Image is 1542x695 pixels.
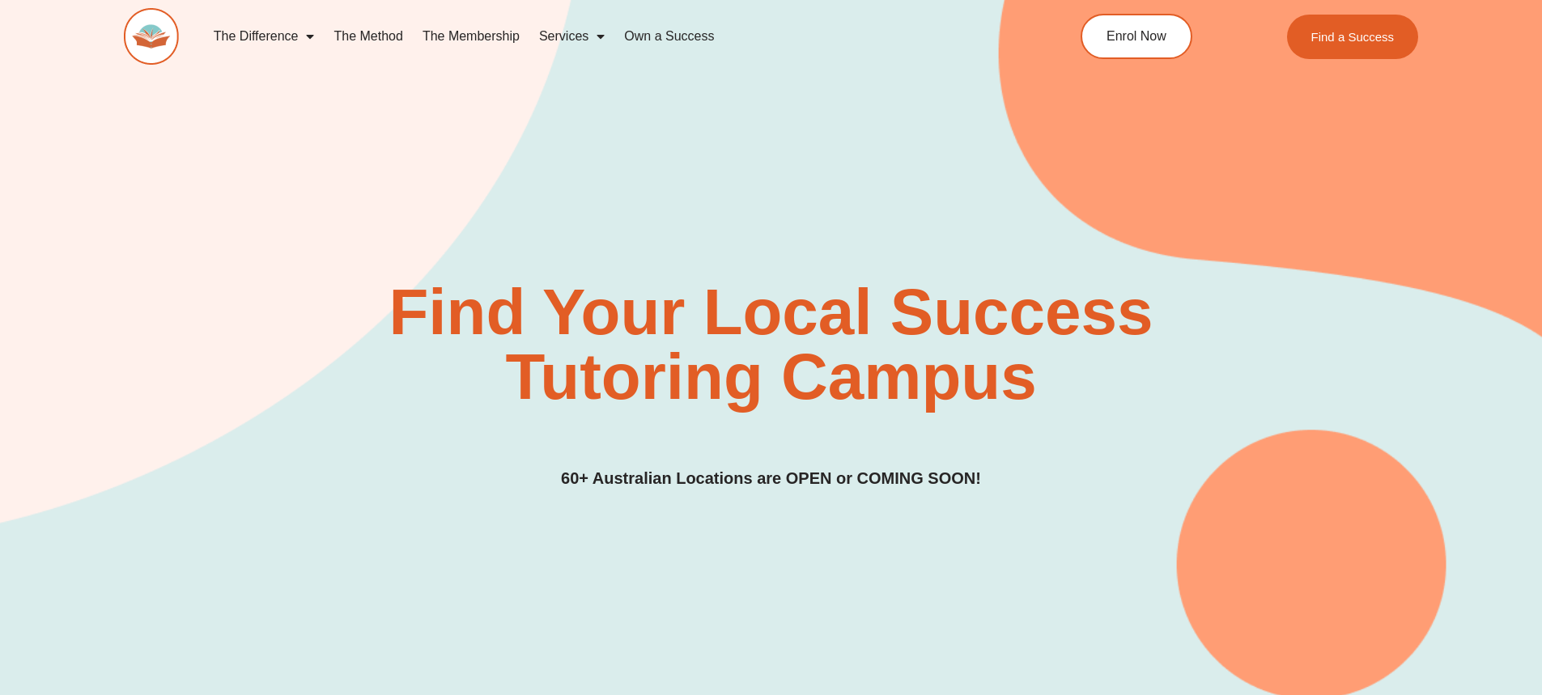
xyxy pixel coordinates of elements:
a: The Method [324,18,412,55]
a: The Difference [204,18,325,55]
a: Find a Success [1287,15,1419,59]
span: Enrol Now [1107,30,1166,43]
a: Own a Success [614,18,724,55]
nav: Menu [204,18,1007,55]
a: The Membership [413,18,529,55]
h3: 60+ Australian Locations are OPEN or COMING SOON! [561,466,981,491]
a: Enrol Now [1081,14,1192,59]
span: Find a Success [1311,31,1395,43]
h2: Find Your Local Success Tutoring Campus [260,280,1283,409]
a: Services [529,18,614,55]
